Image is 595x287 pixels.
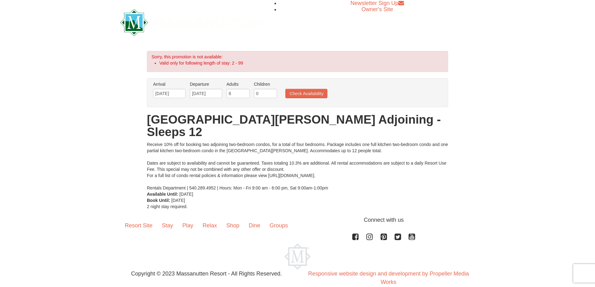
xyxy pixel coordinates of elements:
li: Valid only for following length of stay: 2 - 99 [159,60,437,66]
span: 2 night stay required. [147,204,188,209]
a: Shop [222,216,244,235]
a: Relax [198,216,222,235]
div: Sorry, this promotion is not available: [147,51,448,72]
a: Dine [244,216,265,235]
a: Owner's Site [362,6,393,12]
img: Massanutten Resort Logo [284,244,311,270]
strong: Book Until: [147,198,170,203]
a: Stay [157,216,178,235]
label: Adults [227,81,250,87]
button: Check Availability [285,89,327,98]
h1: [GEOGRAPHIC_DATA][PERSON_NAME] Adjoining - Sleeps 12 [147,113,448,138]
label: Departure [190,81,222,87]
a: Responsive website design and development by Propeller Media Works [308,271,469,285]
p: Copyright © 2023 Massanutten Resort - All Rights Reserved. [115,270,297,278]
a: Groups [265,216,293,235]
label: Children [254,81,277,87]
p: Connect with us [120,216,475,224]
img: Massanutten Resort Logo [120,9,263,36]
strong: Available Until: [147,192,178,197]
a: Play [178,216,198,235]
a: Resort Site [120,216,157,235]
span: [DATE] [171,198,185,203]
span: [DATE] [180,192,193,197]
label: Arrival [153,81,185,87]
div: Receive 10% off for booking two adjoining two-bedroom condos, for a total of four bedrooms. Packa... [147,141,448,191]
a: Massanutten Resort [120,14,263,29]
